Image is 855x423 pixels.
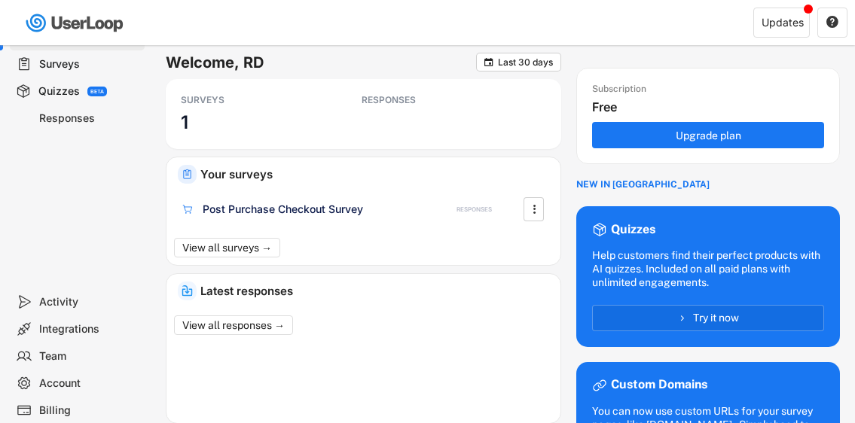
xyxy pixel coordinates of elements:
button:  [483,56,494,68]
div: Quizzes [38,84,80,99]
div: Activity [39,295,139,309]
div: Last 30 days [498,58,553,67]
h6: Welcome, RD [166,53,476,72]
div: Quizzes [611,222,655,238]
div: Help customers find their perfect products with AI quizzes. Included on all paid plans with unlim... [592,248,824,290]
button:  [826,16,839,29]
div: Free [592,99,832,115]
text:  [826,15,838,29]
div: Post Purchase Checkout Survey [203,202,363,217]
button: View all surveys → [174,238,280,257]
div: NEW IN [GEOGRAPHIC_DATA] [576,179,710,191]
div: Custom Domains [611,377,707,393]
div: Responses [39,111,139,126]
div: RESPONSES [457,205,492,214]
div: Integrations [39,322,139,336]
h3: 1 [181,111,188,134]
img: userloop-logo-01.svg [23,8,129,38]
div: SURVEYS [181,94,316,106]
button: Try it now [592,305,824,331]
div: Your surveys [200,169,549,180]
div: RESPONSES [362,94,497,106]
div: Surveys [39,57,139,72]
button:  [527,198,542,221]
button: Upgrade plan [592,122,824,148]
div: BETA [90,89,104,94]
text:  [533,201,536,217]
div: Billing [39,403,139,418]
img: IncomingMajor.svg [182,285,193,297]
span: Try it now [693,312,739,323]
div: Subscription [592,84,646,96]
button: View all responses → [174,315,293,335]
div: Team [39,349,139,364]
div: Updates [762,17,804,28]
div: Latest responses [200,285,549,297]
text:  [484,56,493,68]
div: Account [39,376,139,391]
